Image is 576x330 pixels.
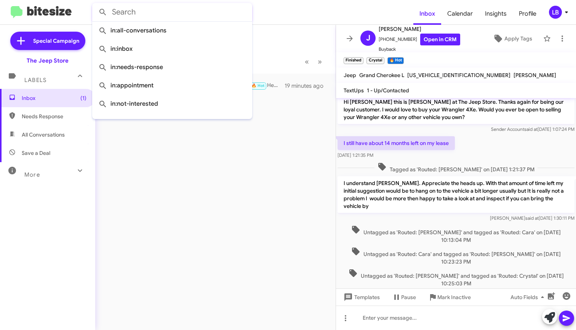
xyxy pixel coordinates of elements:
nav: Page navigation example [301,54,326,69]
span: in:sold-verified [98,113,246,131]
span: Untagged as 'Routed: Cara' and tagged as 'Routed: [PERSON_NAME]' on [DATE] 10:23:23 PM [338,247,574,266]
div: The Jeep Store [27,57,69,64]
span: [DATE] 1:21:35 PM [338,152,373,158]
span: Pause [401,290,416,304]
a: Insights [479,3,513,25]
button: Templates [336,290,386,304]
span: Grand Cherokee L [359,72,404,79]
span: [US_VEHICLE_IDENTIFICATION_NUMBER] [407,72,510,79]
span: Special Campaign [33,37,79,45]
span: 🔥 Hot [251,83,264,88]
button: LB [542,6,568,19]
span: [PERSON_NAME] [379,24,460,34]
a: Inbox [413,3,441,25]
span: Tagged as 'Routed: [PERSON_NAME]' on [DATE] 1:21:37 PM [374,162,538,173]
span: More [24,171,40,178]
span: [PERSON_NAME] [514,72,556,79]
a: Open in CRM [420,34,460,45]
span: said at [524,126,538,132]
div: LB [549,6,562,19]
p: I understand [PERSON_NAME]. Appreciate the heads up. With that amount of time left my initial sug... [338,176,574,213]
input: Search [92,3,252,21]
span: Needs Response [22,113,86,120]
span: in:inbox [98,40,246,58]
span: in:needs-response [98,58,246,76]
span: Inbox [22,94,86,102]
span: « [305,57,309,66]
span: Untagged as 'Routed: [PERSON_NAME]' and tagged as 'Routed: Cara' on [DATE] 10:13:04 PM [338,225,574,244]
button: Mark Inactive [422,290,477,304]
span: All Conversations [22,131,65,138]
span: said at [525,215,539,221]
p: Hi [PERSON_NAME] this is [PERSON_NAME] at The Jeep Store. Thanks again for being our loyal custom... [338,95,574,124]
button: Pause [386,290,422,304]
span: TextUps [344,87,364,94]
span: Templates [342,290,380,304]
span: Jeep [344,72,356,79]
span: in:not-interested [98,95,246,113]
span: Mark Inactive [437,290,471,304]
small: Crystal [366,57,384,64]
span: Untagged as 'Routed: [PERSON_NAME]' and tagged as 'Routed: Crystal' on [DATE] 10:25:03 PM [338,269,574,287]
p: I still have about 14 months left on my lease [338,136,455,150]
span: in:all-conversations [98,21,246,40]
small: 🔥 Hot [387,57,404,64]
span: 1 - Up/Contacted [367,87,409,94]
a: Calendar [441,3,479,25]
span: [PERSON_NAME] [DATE] 1:30:11 PM [490,215,574,221]
span: » [318,57,322,66]
span: J [366,32,370,44]
span: Buyback [379,45,460,53]
button: Previous [300,54,314,69]
span: Save a Deal [22,149,50,157]
div: 19 minutes ago [285,82,330,90]
button: Auto Fields [504,290,553,304]
a: Special Campaign [10,32,85,50]
span: (1) [80,94,86,102]
small: Finished [344,57,363,64]
span: in:appointment [98,76,246,95]
span: [PHONE_NUMBER] [379,34,460,45]
button: Next [313,54,326,69]
button: Apply Tags [485,32,539,45]
a: Profile [513,3,542,25]
span: Labels [24,77,46,84]
span: Sender Account [DATE] 1:07:24 PM [491,126,574,132]
span: Apply Tags [504,32,532,45]
span: Auto Fields [510,290,547,304]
